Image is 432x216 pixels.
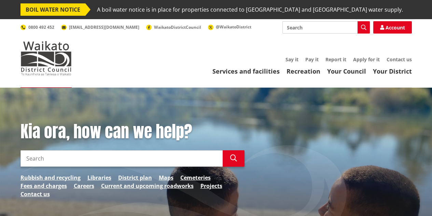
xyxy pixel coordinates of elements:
a: Contact us [387,56,412,63]
a: Current and upcoming roadworks [101,182,194,190]
input: Search input [282,21,370,34]
a: Fees and charges [20,182,67,190]
a: @WaikatoDistrict [208,24,251,30]
span: BOIL WATER NOTICE [20,3,85,16]
h1: Kia ora, how can we help? [20,122,245,142]
a: Account [373,21,412,34]
a: Recreation [287,67,320,75]
a: Rubbish and recycling [20,174,81,182]
input: Search input [20,150,223,167]
a: Say it [285,56,298,63]
a: Report it [325,56,346,63]
a: Services and facilities [212,67,280,75]
span: A boil water notice is in place for properties connected to [GEOGRAPHIC_DATA] and [GEOGRAPHIC_DAT... [97,3,403,16]
span: [EMAIL_ADDRESS][DOMAIN_NAME] [69,24,139,30]
a: Maps [159,174,173,182]
a: 0800 492 452 [20,24,54,30]
a: Pay it [305,56,319,63]
a: Your District [373,67,412,75]
a: Libraries [87,174,111,182]
span: WaikatoDistrictCouncil [154,24,201,30]
a: Cemeteries [180,174,211,182]
a: Your Council [327,67,366,75]
a: Projects [200,182,222,190]
a: Apply for it [353,56,380,63]
img: Waikato District Council - Te Kaunihera aa Takiwaa o Waikato [20,41,72,75]
span: 0800 492 452 [28,24,54,30]
a: WaikatoDistrictCouncil [146,24,201,30]
a: District plan [118,174,152,182]
a: Careers [74,182,94,190]
a: Contact us [20,190,50,198]
a: [EMAIL_ADDRESS][DOMAIN_NAME] [61,24,139,30]
span: @WaikatoDistrict [216,24,251,30]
